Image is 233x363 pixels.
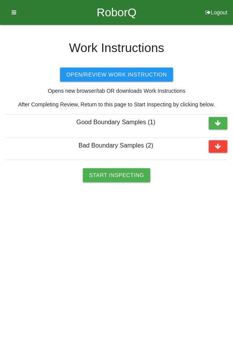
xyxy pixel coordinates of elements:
h6: Bad Boundary Samples ( 2 ) [23,142,227,149]
p: After Completing Review, Return to this page to Start Inspecting by clicking below. [6,101,227,109]
button: Start Inspecting [83,168,150,182]
h4: Work Instructions [6,41,227,55]
h6: Good Boundary Samples ( 1 ) [23,119,227,126]
button: Open/Review Work Instruction [60,68,173,82]
p: Opens new browser/tab OR downloads Work Instructions [6,87,227,95]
